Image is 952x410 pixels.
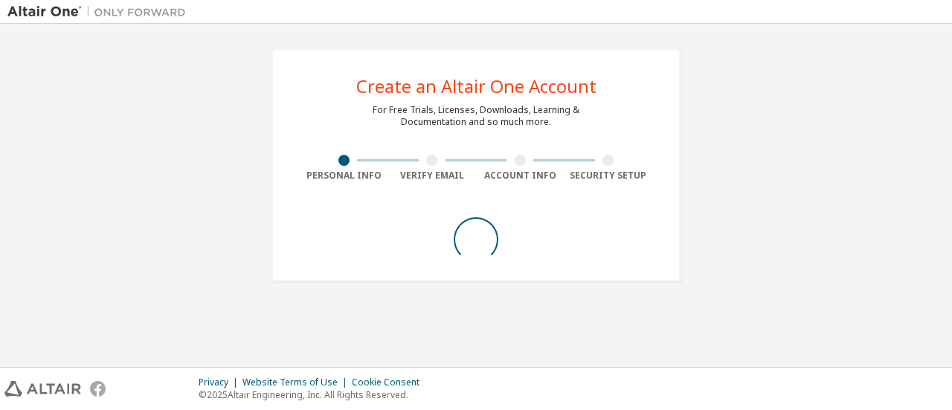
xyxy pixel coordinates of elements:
div: Cookie Consent [352,377,428,388]
div: Personal Info [300,170,388,182]
p: © 2025 Altair Engineering, Inc. All Rights Reserved. [199,388,428,401]
div: Account Info [476,170,565,182]
div: For Free Trials, Licenses, Downloads, Learning & Documentation and so much more. [373,104,579,128]
div: Create an Altair One Account [356,77,596,95]
div: Website Terms of Use [242,377,352,388]
div: Security Setup [565,170,653,182]
div: Verify Email [388,170,477,182]
div: Privacy [199,377,242,388]
img: altair_logo.svg [4,381,81,397]
img: facebook.svg [90,381,106,397]
img: Altair One [7,4,193,19]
